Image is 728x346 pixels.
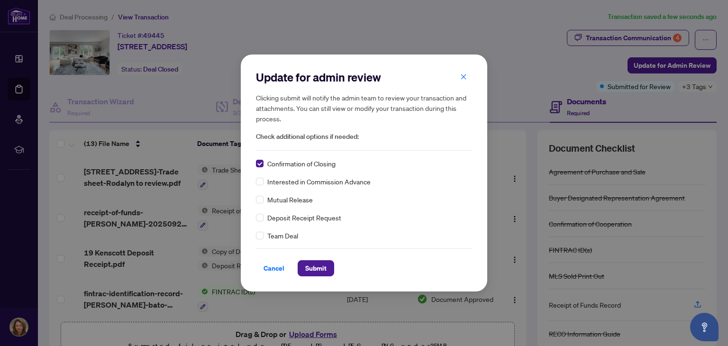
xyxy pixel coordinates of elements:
span: close [460,73,467,80]
span: Team Deal [267,230,298,241]
span: Interested in Commission Advance [267,176,371,187]
h2: Update for admin review [256,70,472,85]
h5: Clicking submit will notify the admin team to review your transaction and attachments. You can st... [256,92,472,124]
span: Submit [305,261,327,276]
button: Open asap [690,313,719,341]
span: Mutual Release [267,194,313,205]
button: Submit [298,260,334,276]
span: Deposit Receipt Request [267,212,341,223]
span: Cancel [264,261,284,276]
button: Cancel [256,260,292,276]
span: Check additional options if needed: [256,131,472,142]
span: Confirmation of Closing [267,158,336,169]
